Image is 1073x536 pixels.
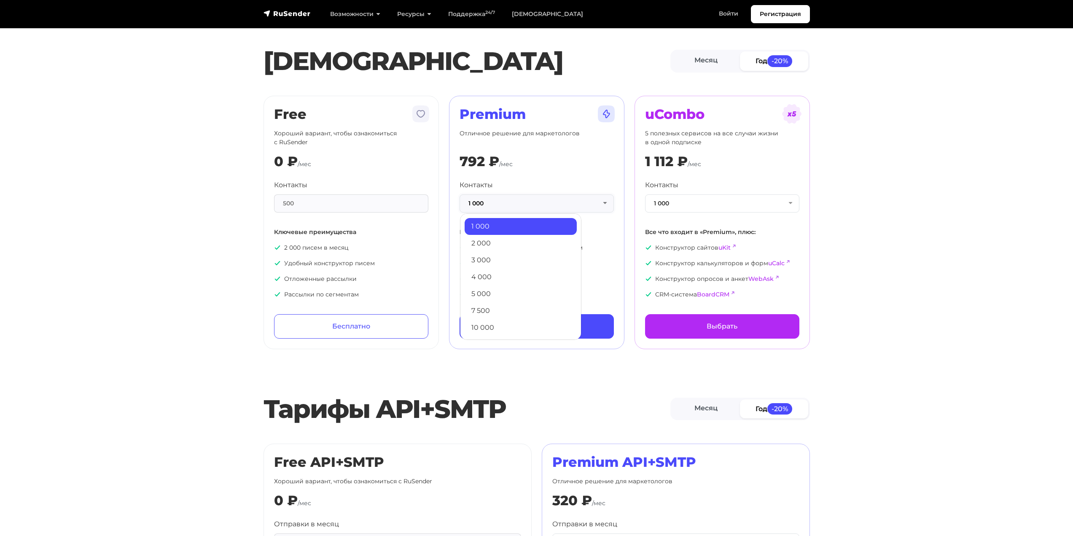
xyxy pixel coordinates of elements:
a: 13 000 [465,336,577,353]
span: /мес [298,499,311,507]
label: Контакты [460,180,493,190]
h2: Тарифы API+SMTP [264,394,670,424]
a: Месяц [672,51,740,70]
a: Год [740,399,808,418]
a: uKit [718,244,731,251]
label: Отправки в месяц [274,519,339,529]
p: Хороший вариант, чтобы ознакомиться с RuSender [274,129,428,147]
img: icon-ok.svg [460,275,466,282]
div: 320 ₽ [552,493,592,509]
a: Регистрация [751,5,810,23]
span: -20% [767,55,793,67]
span: /мес [298,160,311,168]
a: Месяц [672,399,740,418]
span: -20% [767,403,793,415]
img: icon-ok.svg [645,260,652,267]
img: icon-ok.svg [460,260,466,267]
div: 0 ₽ [274,154,298,170]
span: /мес [592,499,605,507]
div: 0 ₽ [274,493,298,509]
h2: Premium API+SMTP [552,454,799,470]
ul: 1 000 [460,213,581,340]
a: Бесплатно [274,314,428,339]
h2: uCombo [645,106,799,122]
img: icon-ok.svg [645,275,652,282]
h1: [DEMOGRAPHIC_DATA] [264,46,670,76]
a: Год [740,51,808,70]
div: 1 112 ₽ [645,154,688,170]
span: /мес [499,160,513,168]
a: Выбрать [645,314,799,339]
img: icon-ok.svg [274,275,281,282]
a: 1 000 [465,218,577,235]
button: 1 000 [645,194,799,213]
p: CRM-система [645,290,799,299]
h2: Free [274,106,428,122]
a: 7 500 [465,302,577,319]
button: 1 000 [460,194,614,213]
p: Удобный конструктор писем [274,259,428,268]
p: Рассылки по сегментам [274,290,428,299]
a: Поддержка24/7 [440,5,503,23]
a: [DEMOGRAPHIC_DATA] [503,5,592,23]
label: Контакты [274,180,307,190]
a: WebAsk [748,275,774,283]
p: Конструктор сайтов [645,243,799,252]
a: Возможности [322,5,389,23]
img: icon-ok.svg [645,291,652,298]
p: Помощь с импортом базы [460,275,614,283]
img: icon-ok.svg [274,260,281,267]
a: 4 000 [465,269,577,286]
img: icon-ok.svg [460,291,466,298]
p: Конструктор опросов и анкет [645,275,799,283]
a: uCalc [768,259,785,267]
img: tarif-free.svg [411,104,431,124]
label: Контакты [645,180,678,190]
p: Все что входит в «Free», плюс: [460,228,614,237]
p: Приоритетная модерация [460,290,614,299]
img: icon-ok.svg [460,244,466,251]
a: 3 000 [465,252,577,269]
p: 2 000 писем в месяц [274,243,428,252]
img: icon-ok.svg [274,291,281,298]
img: tarif-ucombo.svg [782,104,802,124]
p: Хороший вариант, чтобы ознакомиться с RuSender [274,477,521,486]
a: 2 000 [465,235,577,252]
a: Ресурсы [389,5,440,23]
p: Неограниченное количество писем [460,243,614,252]
a: 10 000 [465,319,577,336]
sup: 24/7 [485,10,495,15]
p: Отличное решение для маркетологов [460,129,614,147]
a: 5 000 [465,286,577,302]
img: RuSender [264,9,311,18]
img: icon-ok.svg [274,244,281,251]
a: BoardCRM [697,291,729,298]
div: 792 ₽ [460,154,499,170]
span: /мес [688,160,701,168]
img: icon-ok.svg [645,244,652,251]
p: Все что входит в «Premium», плюс: [645,228,799,237]
h2: Free API+SMTP [274,454,521,470]
p: Отличное решение для маркетологов [552,477,799,486]
a: Выбрать [460,314,614,339]
p: Ключевые преимущества [274,228,428,237]
p: 5 полезных сервисов на все случаи жизни в одной подписке [645,129,799,147]
p: Отложенные рассылки [274,275,428,283]
a: Войти [710,5,747,22]
h2: Premium [460,106,614,122]
label: Отправки в месяц [552,519,617,529]
p: Приоритетная поддержка [460,259,614,268]
p: Конструктор калькуляторов и форм [645,259,799,268]
img: tarif-premium.svg [596,104,616,124]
